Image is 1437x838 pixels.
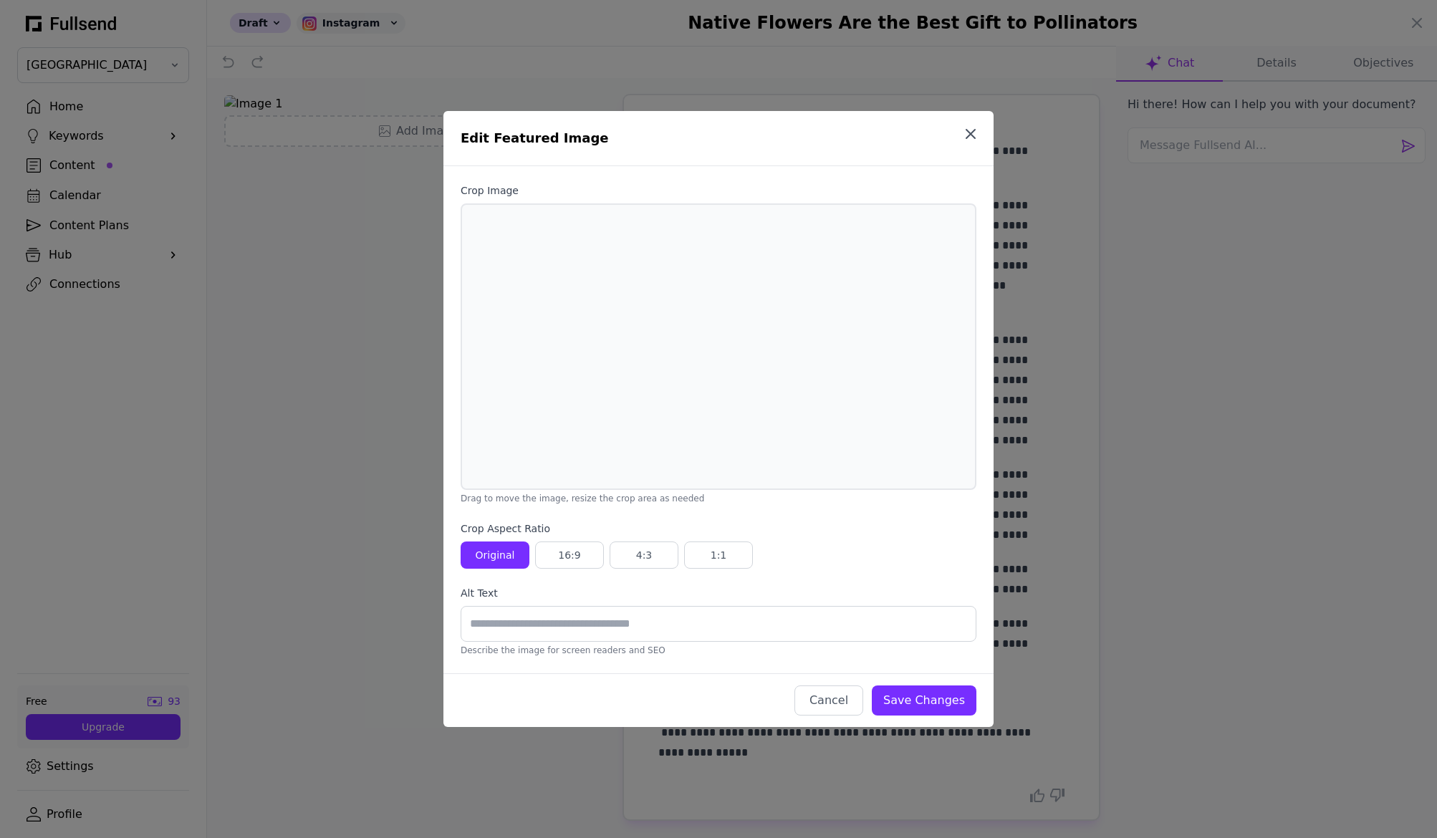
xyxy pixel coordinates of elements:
[872,685,976,716] button: Save Changes
[610,541,678,569] button: 4:3
[684,541,753,569] button: 1:1
[461,493,976,504] p: Drag to move the image, resize the crop area as needed
[696,548,741,562] div: 1:1
[461,128,962,148] h1: Edit Featured Image
[535,541,604,569] button: 16:9
[622,548,666,562] div: 4:3
[461,541,529,569] button: Original
[461,645,976,656] p: Describe the image for screen readers and SEO
[461,586,976,600] label: Alt Text
[461,521,976,536] label: Crop Aspect Ratio
[807,692,851,709] div: Cancel
[472,548,518,562] div: Original
[794,685,863,716] button: Cancel
[883,692,965,709] div: Save Changes
[461,183,976,198] label: Crop Image
[547,548,592,562] div: 16:9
